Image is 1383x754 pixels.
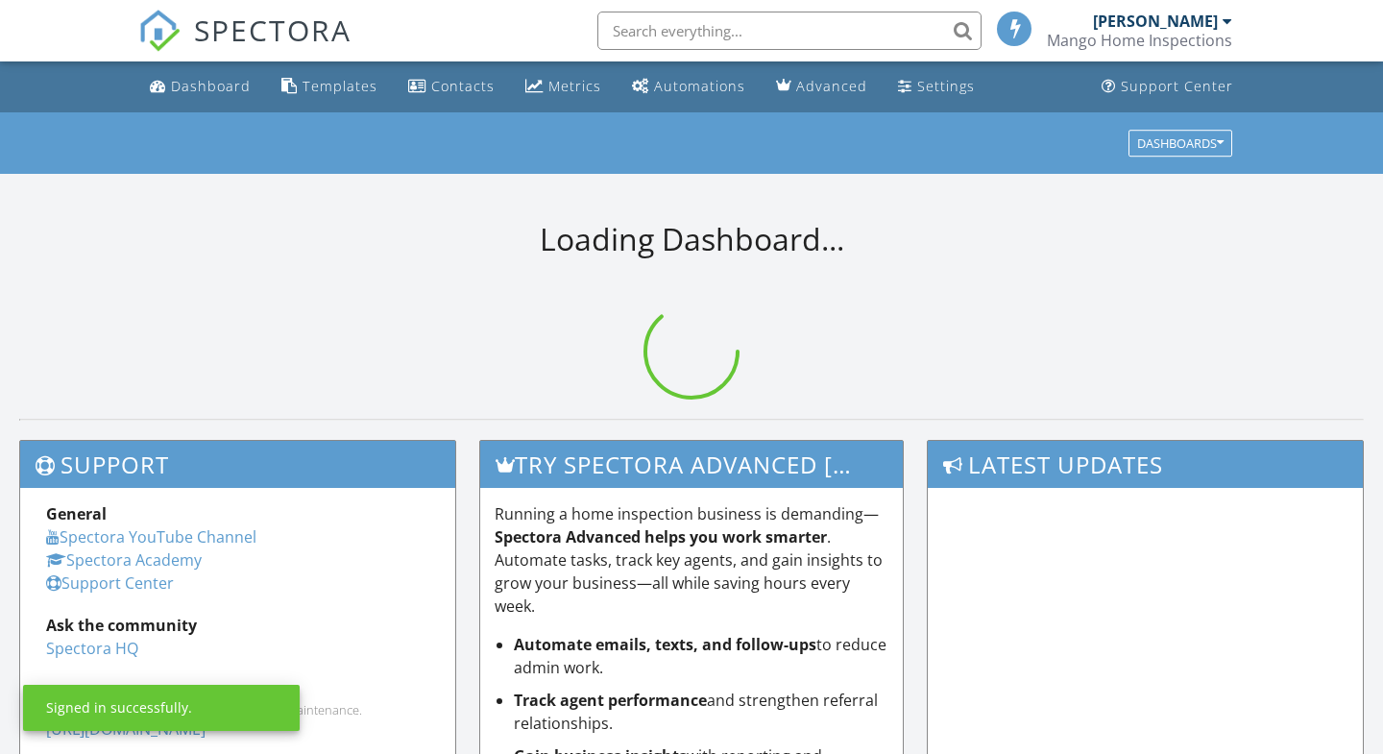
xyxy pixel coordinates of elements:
div: Dashboards [1137,136,1224,150]
p: Running a home inspection business is demanding— . Automate tasks, track key agents, and gain ins... [495,502,889,618]
div: [PERSON_NAME] [1093,12,1218,31]
div: Status [46,679,429,702]
div: Mango Home Inspections [1047,31,1232,50]
a: Contacts [400,69,502,105]
a: Spectora HQ [46,638,138,659]
h3: Support [20,441,455,488]
strong: Track agent performance [514,690,707,711]
div: Advanced [796,77,867,95]
div: Support Center [1121,77,1233,95]
strong: Automate emails, texts, and follow-ups [514,634,816,655]
a: Metrics [518,69,609,105]
div: Contacts [431,77,495,95]
h3: Try spectora advanced [DATE] [480,441,904,488]
li: and strengthen referral relationships. [514,689,889,735]
li: to reduce admin work. [514,633,889,679]
a: Spectora Academy [46,549,202,571]
div: Dashboard [171,77,251,95]
a: Advanced [768,69,875,105]
img: The Best Home Inspection Software - Spectora [138,10,181,52]
div: Settings [917,77,975,95]
a: Support Center [46,572,174,594]
button: Dashboards [1128,130,1232,157]
input: Search everything... [597,12,982,50]
strong: Spectora Advanced helps you work smarter [495,526,827,547]
h3: Latest Updates [928,441,1363,488]
a: Dashboard [142,69,258,105]
div: Templates [303,77,377,95]
div: Ask the community [46,614,429,637]
div: Automations [654,77,745,95]
div: Signed in successfully. [46,698,192,718]
strong: General [46,503,107,524]
a: Spectora YouTube Channel [46,526,256,547]
a: Automations (Basic) [624,69,753,105]
a: Templates [274,69,385,105]
span: SPECTORA [194,10,352,50]
div: Metrics [548,77,601,95]
a: Settings [890,69,983,105]
a: SPECTORA [138,26,352,66]
a: Support Center [1094,69,1241,105]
